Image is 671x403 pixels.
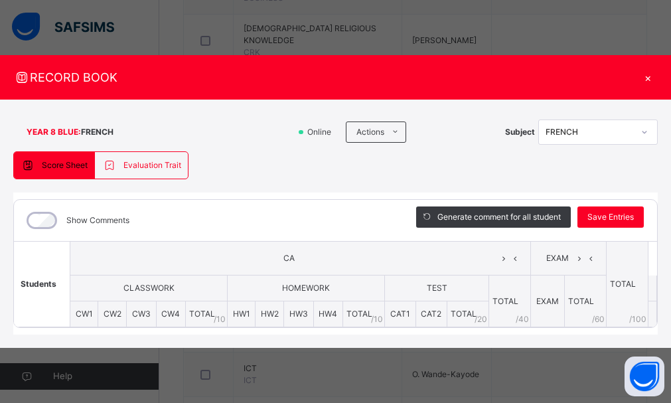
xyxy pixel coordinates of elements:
span: Evaluation Trait [123,159,181,171]
span: HW3 [289,309,308,319]
span: Generate comment for all student [437,211,561,223]
span: FRENCH [81,126,113,138]
span: TOTAL [568,296,594,306]
span: TEST [427,283,447,293]
span: Students [21,279,56,289]
span: CW3 [132,309,151,319]
span: HOMEWORK [282,283,330,293]
span: / 40 [516,313,529,325]
span: / 20 [475,313,487,325]
span: /100 [629,313,646,325]
span: CA [80,252,498,264]
span: CLASSWORK [123,283,175,293]
span: CW4 [161,309,180,319]
span: TOTAL [346,309,372,319]
div: FRENCH [546,126,633,138]
span: Subject [505,126,535,138]
span: TOTAL [451,309,477,319]
span: HW1 [233,309,250,319]
span: Actions [356,126,384,138]
span: HW2 [261,309,279,319]
span: Score Sheet [42,159,88,171]
th: TOTAL [607,242,648,327]
span: YEAR 8 BLUE : [27,126,81,138]
button: Open asap [625,357,664,396]
span: HW4 [319,309,337,319]
div: × [638,68,658,86]
span: Online [306,126,339,138]
span: EXAM [536,296,559,306]
span: CW1 [76,309,93,319]
span: Save Entries [587,211,634,223]
span: TOTAL [189,309,215,319]
span: CAT2 [421,309,441,319]
span: / 10 [371,313,383,325]
span: CW2 [104,309,121,319]
span: CAT1 [390,309,410,319]
span: / 60 [592,313,605,325]
label: Show Comments [66,214,129,226]
span: RECORD BOOK [13,68,638,86]
span: EXAM [541,252,573,264]
span: TOTAL [492,296,518,306]
span: / 10 [214,313,226,325]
